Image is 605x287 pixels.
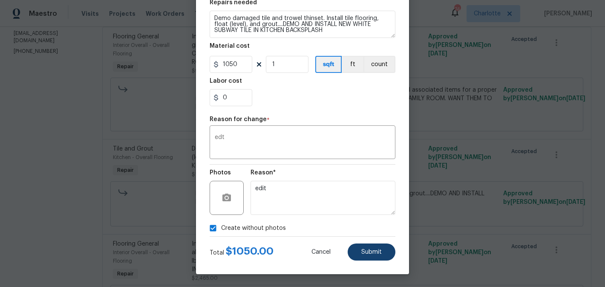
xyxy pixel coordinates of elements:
div: Total [210,247,274,257]
h5: Material cost [210,43,250,49]
button: sqft [315,56,342,73]
h5: Reason* [251,170,276,176]
span: $ 1050.00 [226,246,274,256]
h5: Photos [210,170,231,176]
button: Submit [348,244,395,261]
span: Submit [361,249,382,255]
h5: Labor cost [210,78,242,84]
button: ft [342,56,363,73]
h5: Reason for change [210,116,267,122]
span: Cancel [311,249,331,255]
textarea: edt [215,134,390,152]
textarea: Demo damaged tile and trowel thinset. Install tile flooring, float (level), and grout....DEMO AND... [210,11,395,38]
textarea: edit [251,181,395,215]
button: Cancel [298,244,344,261]
span: Create without photos [221,224,286,233]
button: count [363,56,395,73]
